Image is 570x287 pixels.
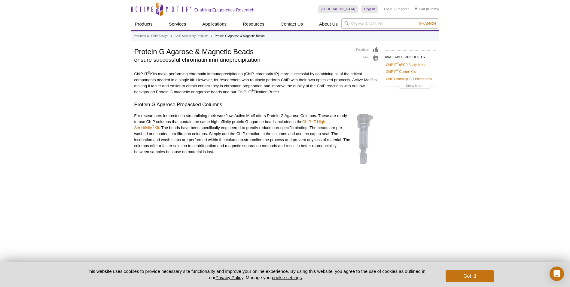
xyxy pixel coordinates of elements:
sup: ® [397,62,399,65]
h2: AVAILABLE PRODUCTS [385,50,436,61]
a: English [361,5,378,13]
a: ChIP Control qPCR Primer Sets [386,76,432,82]
li: | [394,5,395,13]
li: » [211,34,212,38]
button: cookie settings [272,275,302,280]
li: » [171,34,172,38]
input: Keyword, Cat. No. [341,18,439,29]
p: For researchers interested in streamlining their workflow, Active Motif offers Protein G Agarose ... [134,113,379,155]
li: » [147,34,149,38]
sup: ® [148,71,150,74]
a: Feedback [356,47,379,53]
h3: Protein G Agarose Prepacked Columns [134,101,379,108]
li: (0 items) [415,5,439,13]
a: ChIP Assays [151,33,168,39]
a: Products [131,18,156,30]
sup: ® [251,89,254,92]
a: Register [396,7,409,11]
button: Search [417,21,438,26]
a: Resources [239,18,268,30]
img: Your Cart [415,7,417,10]
a: [GEOGRAPHIC_DATA] [318,5,358,13]
a: ChIP-IT®qPCR Analysis Kit [386,62,425,67]
a: Print [356,55,379,61]
h1: Protein G Agarose & Magnetic Beads [134,47,350,56]
a: Show More [386,83,435,90]
a: Services [165,18,190,30]
p: ChIP-IT Kits make performing chromatin immunoprecipitation (ChIP, chromatin IP) more successful b... [134,71,379,95]
h2: ensure successful chromatin immunoprecipitation [134,57,350,63]
a: About Us [315,18,341,30]
p: This website uses cookies to provide necessary site functionality and improve your online experie... [76,268,436,281]
a: Products [134,33,146,39]
a: Login [384,7,392,11]
a: Privacy Policy [215,275,243,280]
button: Got it! [446,270,494,282]
a: Cart [415,7,425,11]
span: Search [419,21,436,26]
a: Applications [199,18,230,30]
img: Protien G Agarose Prepacked Column [350,113,379,165]
a: ChIP Accessory Products [175,33,209,39]
sup: ® [152,125,154,128]
li: Protein G Agarose & Magnetic Beads [215,34,265,38]
div: Open Intercom Messenger [550,267,564,281]
h2: Enabling Epigenetics Research [194,7,255,13]
a: ChIP-IT®Control Kits [386,69,416,74]
sup: ® [397,69,399,72]
a: Contact Us [277,18,306,30]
